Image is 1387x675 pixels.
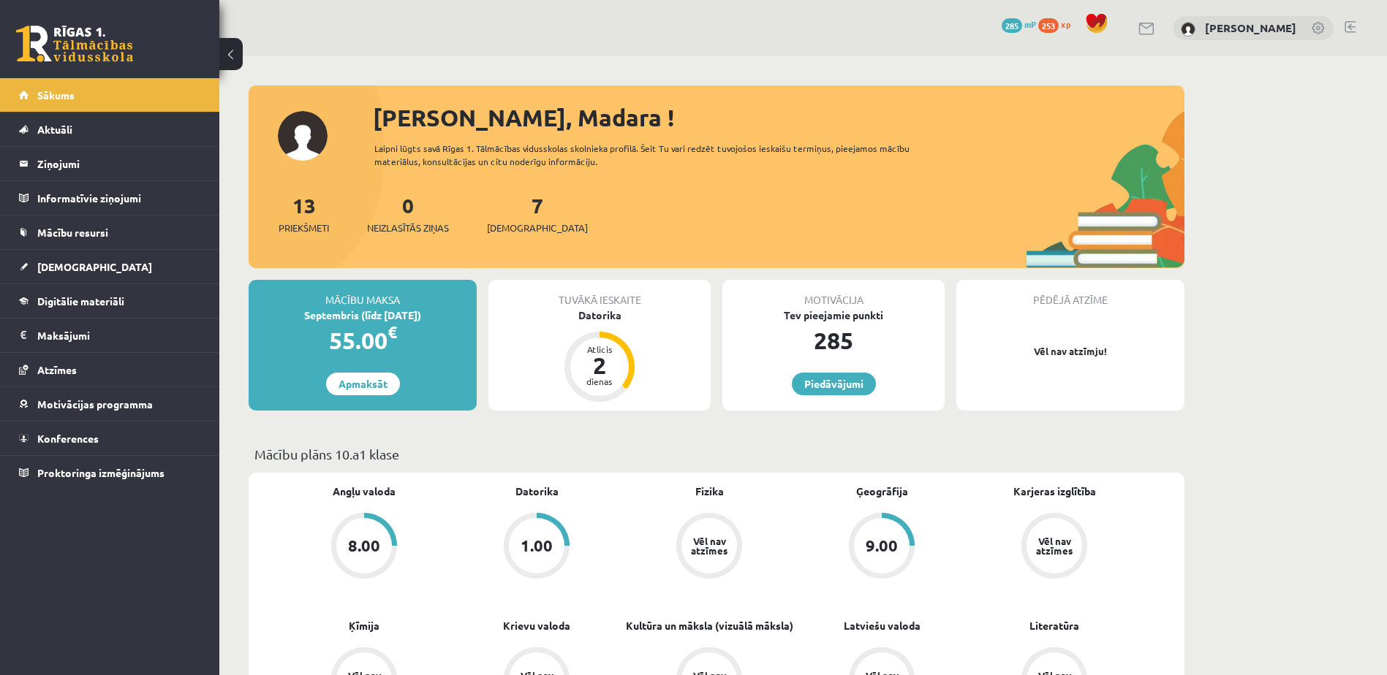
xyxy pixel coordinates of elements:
a: Piedāvājumi [792,373,876,395]
a: Informatīvie ziņojumi [19,181,201,215]
span: Konferences [37,432,99,445]
div: Septembris (līdz [DATE]) [249,308,477,323]
div: 285 [722,323,945,358]
p: Mācību plāns 10.a1 klase [254,444,1179,464]
a: Ziņojumi [19,147,201,180]
span: € [388,321,397,343]
a: Rīgas 1. Tālmācības vidusskola [16,26,133,62]
a: Kultūra un māksla (vizuālā māksla) [626,618,793,633]
legend: Ziņojumi [37,147,201,180]
a: Latviešu valoda [844,618,921,633]
a: Atzīmes [19,353,201,386]
div: Vēl nav atzīmes [1034,536,1075,555]
span: Motivācijas programma [37,397,153,411]
a: Ģeogrāfija [856,484,908,499]
a: 285 mP [1002,18,1036,30]
a: Vēl nav atzīmes [968,513,1141,581]
a: [PERSON_NAME] [1205,20,1296,35]
a: Vēl nav atzīmes [623,513,795,581]
span: Neizlasītās ziņas [367,221,449,235]
span: mP [1024,18,1036,30]
span: [DEMOGRAPHIC_DATA] [487,221,588,235]
a: 9.00 [795,513,968,581]
legend: Maksājumi [37,319,201,352]
a: Sākums [19,78,201,112]
span: 253 [1038,18,1059,33]
div: 2 [578,354,621,377]
a: Fizika [695,484,724,499]
div: Tuvākā ieskaite [488,280,711,308]
a: Literatūra [1029,618,1079,633]
div: 1.00 [521,538,553,554]
div: Laipni lūgts savā Rīgas 1. Tālmācības vidusskolas skolnieka profilā. Šeit Tu vari redzēt tuvojošo... [374,142,936,168]
span: Digitālie materiāli [37,294,124,308]
a: 1.00 [450,513,623,581]
span: Aktuāli [37,123,72,136]
div: Pēdējā atzīme [956,280,1184,308]
a: Datorika Atlicis 2 dienas [488,308,711,404]
a: 253 xp [1038,18,1078,30]
a: [DEMOGRAPHIC_DATA] [19,250,201,283]
div: 55.00 [249,323,477,358]
a: Krievu valoda [503,618,570,633]
a: Apmaksāt [326,373,400,395]
a: Ķīmija [349,618,379,633]
span: 285 [1002,18,1022,33]
span: Atzīmes [37,363,77,376]
span: Sākums [37,88,75,102]
span: xp [1061,18,1070,30]
span: Mācību resursi [37,226,108,239]
a: Mācību resursi [19,216,201,249]
legend: Informatīvie ziņojumi [37,181,201,215]
a: Digitālie materiāli [19,284,201,318]
a: 0Neizlasītās ziņas [367,192,449,235]
div: 8.00 [348,538,380,554]
div: dienas [578,377,621,386]
div: Tev pieejamie punkti [722,308,945,323]
span: Priekšmeti [279,221,329,235]
a: 13Priekšmeti [279,192,329,235]
a: Konferences [19,422,201,455]
span: Proktoringa izmēģinājums [37,466,165,479]
div: Atlicis [578,345,621,354]
div: Vēl nav atzīmes [689,536,730,555]
a: Proktoringa izmēģinājums [19,456,201,489]
a: Motivācijas programma [19,387,201,421]
div: Motivācija [722,280,945,308]
a: Karjeras izglītība [1013,484,1096,499]
a: Datorika [515,484,559,499]
a: 7[DEMOGRAPHIC_DATA] [487,192,588,235]
div: 9.00 [866,538,898,554]
div: [PERSON_NAME], Madara ! [373,100,1184,135]
a: 8.00 [278,513,450,581]
a: Maksājumi [19,319,201,352]
div: Datorika [488,308,711,323]
p: Vēl nav atzīmju! [964,344,1177,359]
span: [DEMOGRAPHIC_DATA] [37,260,152,273]
a: Aktuāli [19,113,201,146]
a: Angļu valoda [333,484,396,499]
div: Mācību maksa [249,280,477,308]
img: Madara Kārklevalka [1181,22,1195,37]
